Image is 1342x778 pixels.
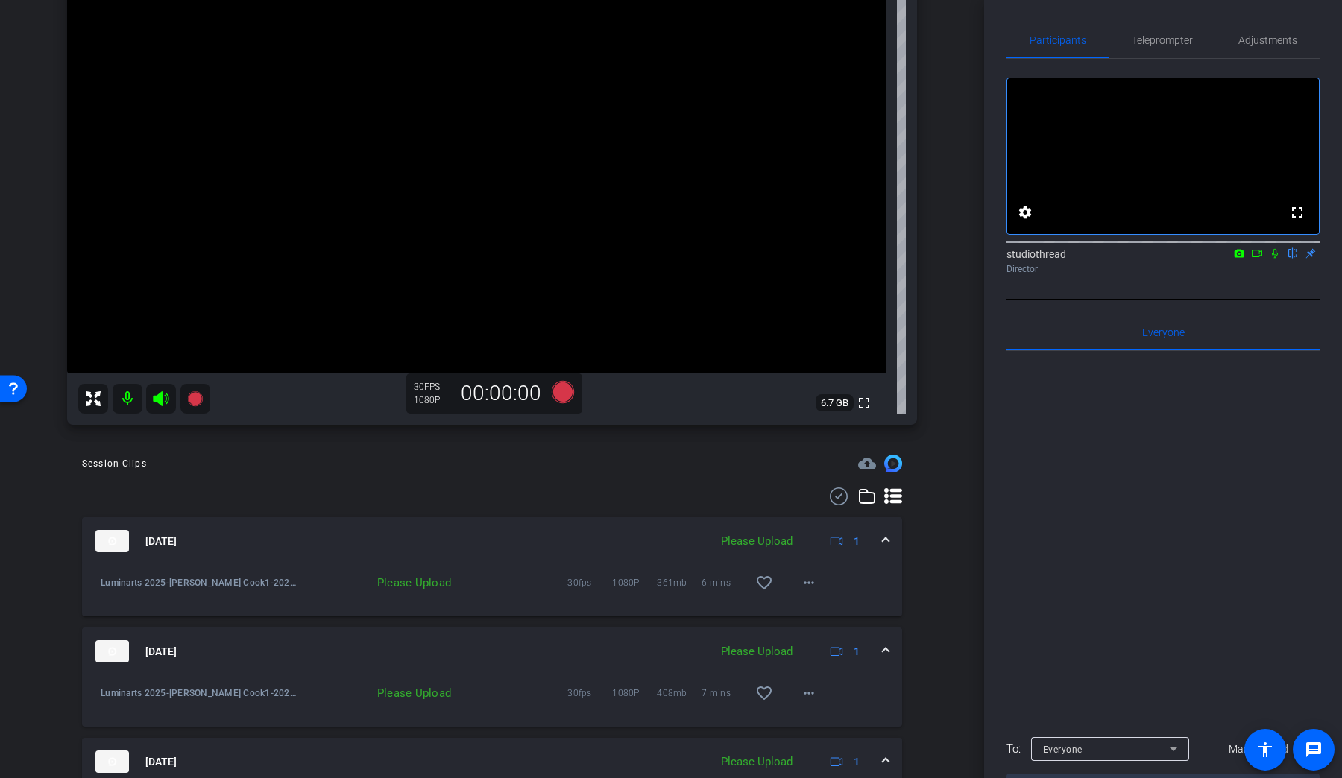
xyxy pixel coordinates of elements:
span: 6 mins [702,575,746,590]
div: thumb-nail[DATE]Please Upload1 [82,565,902,616]
mat-icon: flip [1284,246,1302,259]
span: Participants [1030,35,1086,45]
span: 408mb [657,686,702,700]
span: FPS [424,382,440,392]
div: Please Upload [300,686,459,700]
div: studiothread [1006,247,1320,276]
span: 1080P [612,575,657,590]
img: Session clips [884,455,902,472]
mat-icon: favorite_border [755,684,773,702]
span: 1 [854,644,860,660]
button: Mark all read [1198,736,1320,762]
div: Director [1006,262,1320,276]
div: To: [1006,741,1021,758]
mat-icon: favorite_border [755,574,773,592]
span: [DATE] [145,754,177,770]
span: [DATE] [145,644,177,660]
span: [DATE] [145,534,177,549]
span: 1080P [612,686,657,700]
mat-icon: fullscreen [855,394,873,412]
mat-icon: accessibility [1256,741,1274,759]
span: 30fps [567,686,612,700]
span: Adjustments [1238,35,1297,45]
span: Luminarts 2025-[PERSON_NAME] Cook1-2025-09-12-14-06-46-475-0 [101,575,300,590]
img: thumb-nail [95,640,129,662]
span: 1 [854,534,860,549]
mat-icon: more_horiz [800,574,818,592]
span: Luminarts 2025-[PERSON_NAME] Cook1-2025-09-12-13-59-43-108-0 [101,686,300,700]
div: Please Upload [713,533,800,550]
div: Session Clips [82,456,147,471]
mat-icon: cloud_upload [858,455,876,472]
span: 361mb [657,575,702,590]
img: thumb-nail [95,750,129,773]
div: thumb-nail[DATE]Please Upload1 [82,675,902,727]
span: Teleprompter [1132,35,1193,45]
img: thumb-nail [95,530,129,552]
span: Destinations for your clips [858,455,876,472]
mat-expansion-panel-header: thumb-nail[DATE]Please Upload1 [82,517,902,565]
span: Mark all read [1229,741,1288,757]
div: Please Upload [300,575,459,590]
mat-expansion-panel-header: thumb-nail[DATE]Please Upload1 [82,627,902,675]
span: Everyone [1142,327,1185,338]
span: 1 [854,754,860,770]
span: Everyone [1043,744,1083,755]
div: Please Upload [713,643,800,660]
span: 6.7 GB [816,394,854,412]
span: 30fps [567,575,612,590]
div: 30 [414,381,451,393]
mat-icon: settings [1016,203,1034,221]
div: 1080P [414,394,451,406]
mat-icon: more_horiz [800,684,818,702]
span: 7 mins [702,686,746,700]
mat-icon: fullscreen [1288,203,1306,221]
div: 00:00:00 [451,381,551,406]
div: Please Upload [713,753,800,771]
mat-icon: message [1305,741,1323,759]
